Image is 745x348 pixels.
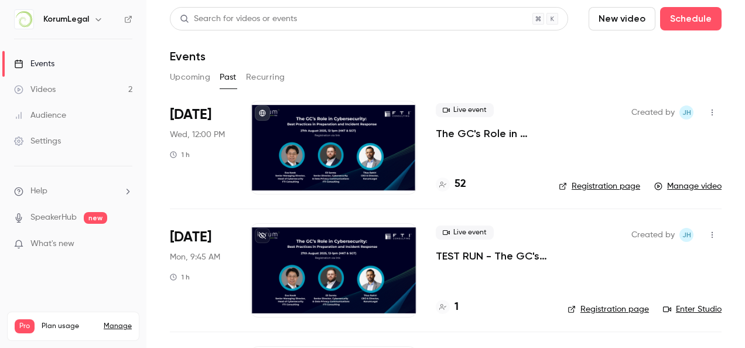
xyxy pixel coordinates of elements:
[14,58,54,70] div: Events
[682,228,691,242] span: JH
[631,228,675,242] span: Created by
[660,7,722,30] button: Schedule
[43,13,89,25] h6: KorumLegal
[30,185,47,197] span: Help
[679,228,693,242] span: Jake Hu
[663,303,722,315] a: Enter Studio
[15,319,35,333] span: Pro
[30,211,77,224] a: SpeakerHub
[589,7,655,30] button: New video
[568,303,649,315] a: Registration page
[14,84,56,95] div: Videos
[436,176,466,192] a: 52
[170,105,211,124] span: [DATE]
[682,105,691,120] span: JH
[170,101,231,195] div: Aug 27 Wed, 12:00 PM (Asia/Hong Kong)
[436,299,459,315] a: 1
[436,226,494,240] span: Live event
[170,251,220,263] span: Mon, 9:45 AM
[679,105,693,120] span: Jake Hu
[42,322,97,331] span: Plan usage
[170,223,231,317] div: Aug 25 Mon, 9:45 AM (Asia/Hong Kong)
[454,176,466,192] h4: 52
[170,49,206,63] h1: Events
[104,322,132,331] a: Manage
[654,180,722,192] a: Manage video
[170,68,210,87] button: Upcoming
[220,68,237,87] button: Past
[14,135,61,147] div: Settings
[14,185,132,197] li: help-dropdown-opener
[436,103,494,117] span: Live event
[454,299,459,315] h4: 1
[30,238,74,250] span: What's new
[170,228,211,247] span: [DATE]
[84,212,107,224] span: new
[631,105,675,120] span: Created by
[246,68,285,87] button: Recurring
[170,129,225,141] span: Wed, 12:00 PM
[170,150,190,159] div: 1 h
[436,127,540,141] a: The GC's Role in Cybersecurity: Best Practices in Preparation and Incident Response
[180,13,297,25] div: Search for videos or events
[14,110,66,121] div: Audience
[170,272,190,282] div: 1 h
[436,249,549,263] a: TEST RUN - The GC's Role in Cybersecurity: Best Practices in Preparation and Incident Response
[559,180,640,192] a: Registration page
[15,10,33,29] img: KorumLegal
